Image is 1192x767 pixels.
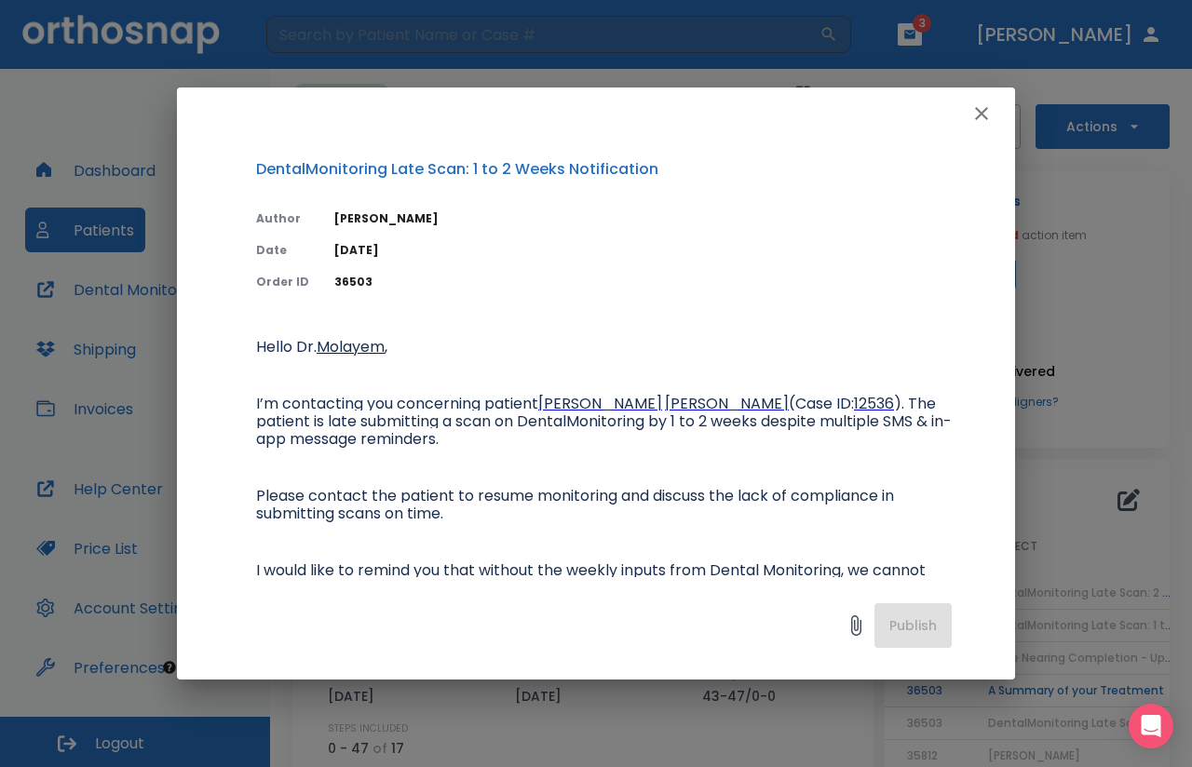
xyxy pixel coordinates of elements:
[538,397,662,412] a: [PERSON_NAME]
[317,340,385,356] a: Molayem
[385,336,387,357] span: ,
[334,242,952,259] p: [DATE]
[665,397,789,412] a: [PERSON_NAME]
[256,559,929,616] span: I would like to remind you that without the weekly inputs from Dental Monitoring, we cannot guara...
[854,393,894,414] span: 12536
[256,485,898,524] span: Please contact the patient to resume monitoring and discuss the lack of compliance in submitting ...
[538,393,662,414] span: [PERSON_NAME]
[854,397,894,412] a: 12536
[317,336,385,357] span: Molayem
[256,393,952,450] span: ). The patient is late submitting a scan on DentalMonitoring by 1 to 2 weeks despite multiple SMS...
[1129,704,1173,748] div: Open Intercom Messenger
[334,210,952,227] p: [PERSON_NAME]
[789,393,854,414] span: (Case ID:
[665,393,789,414] span: [PERSON_NAME]
[334,274,952,290] p: 36503
[256,336,317,357] span: Hello Dr.
[256,393,538,414] span: I’m contacting you concerning patient
[256,158,952,181] p: DentalMonitoring Late Scan: 1 to 2 Weeks Notification
[256,210,312,227] p: Author
[256,274,312,290] p: Order ID
[256,242,312,259] p: Date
